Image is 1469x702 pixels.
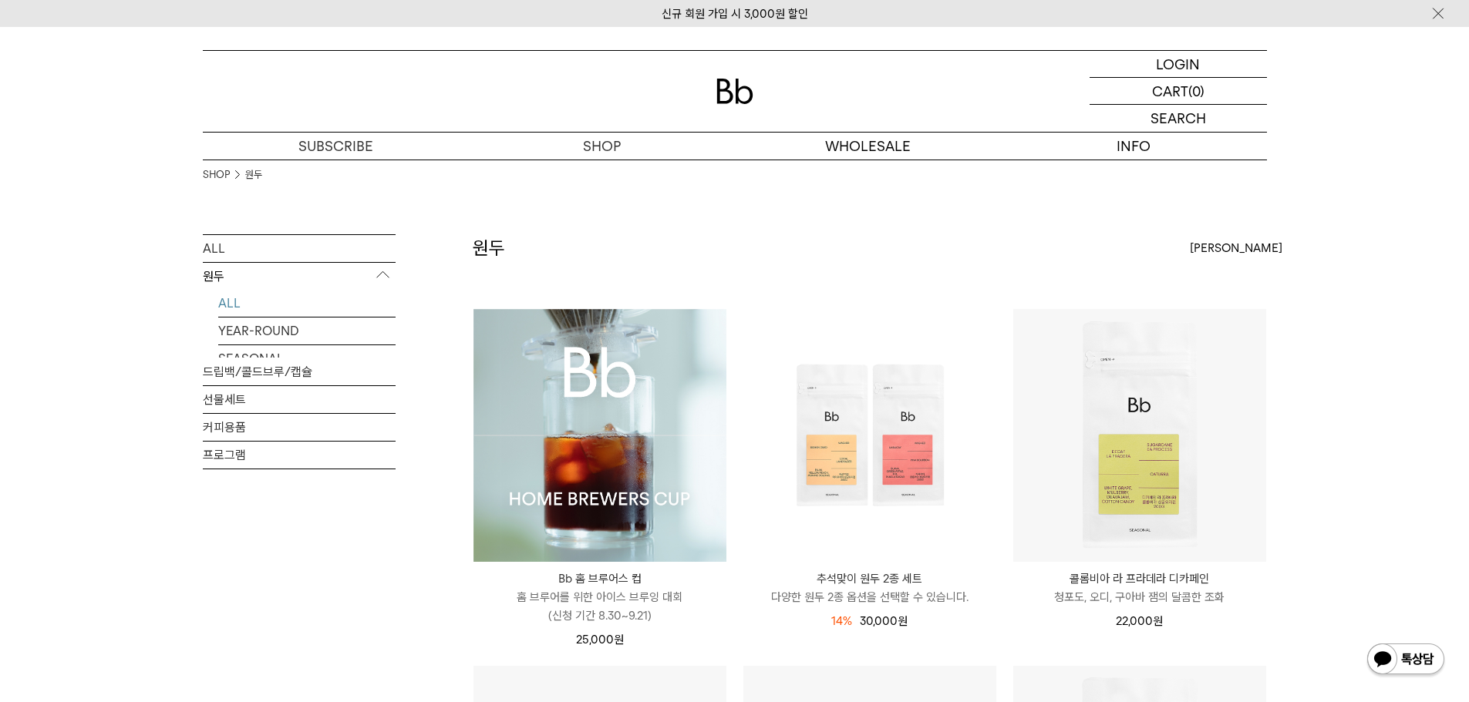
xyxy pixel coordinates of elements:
span: 원 [898,614,908,628]
a: SUBSCRIBE [203,133,469,160]
p: 추석맞이 원두 2종 세트 [743,569,996,588]
img: 1000001223_add2_021.jpg [473,309,726,562]
span: 원 [1153,614,1163,628]
a: 신규 회원 가입 시 3,000원 할인 [662,7,808,21]
p: 홈 브루어를 위한 아이스 브루잉 대회 (신청 기간 8.30~9.21) [473,588,726,625]
a: SEASONAL [218,345,396,372]
a: Bb 홈 브루어스 컵 [473,309,726,562]
h2: 원두 [473,235,505,261]
a: ALL [218,290,396,317]
a: 커피용품 [203,414,396,441]
p: SEARCH [1151,105,1206,132]
span: 22,000 [1116,614,1163,628]
p: Bb 홈 브루어스 컵 [473,569,726,588]
span: 원 [614,633,624,647]
p: 원두 [203,263,396,291]
a: ALL [203,235,396,262]
p: WHOLESALE [735,133,1001,160]
img: 로고 [716,79,753,104]
img: 콜롬비아 라 프라데라 디카페인 [1013,309,1266,562]
a: 추석맞이 원두 2종 세트 다양한 원두 2종 옵션을 선택할 수 있습니다. [743,569,996,606]
a: 드립백/콜드브루/캡슐 [203,358,396,385]
p: 다양한 원두 2종 옵션을 선택할 수 있습니다. [743,588,996,606]
span: 25,000 [576,633,624,647]
a: SHOP [469,133,735,160]
div: 14% [831,612,852,630]
a: LOGIN [1090,51,1267,78]
a: YEAR-ROUND [218,317,396,344]
p: (0) [1188,78,1205,104]
p: INFO [1001,133,1267,160]
p: 콜롬비아 라 프라데라 디카페인 [1013,569,1266,588]
a: SHOP [203,167,230,183]
img: 카카오톡 채널 1:1 채팅 버튼 [1366,642,1446,679]
span: 30,000 [860,614,908,628]
span: [PERSON_NAME] [1190,239,1282,257]
a: 원두 [245,167,262,183]
a: Bb 홈 브루어스 컵 홈 브루어를 위한 아이스 브루잉 대회(신청 기간 8.30~9.21) [473,569,726,625]
p: LOGIN [1156,51,1200,77]
p: 청포도, 오디, 구아바 잼의 달콤한 조화 [1013,588,1266,606]
img: 추석맞이 원두 2종 세트 [743,309,996,562]
p: CART [1152,78,1188,104]
a: CART (0) [1090,78,1267,105]
a: 프로그램 [203,442,396,469]
a: 선물세트 [203,386,396,413]
a: 콜롬비아 라 프라데라 디카페인 청포도, 오디, 구아바 잼의 달콤한 조화 [1013,569,1266,606]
